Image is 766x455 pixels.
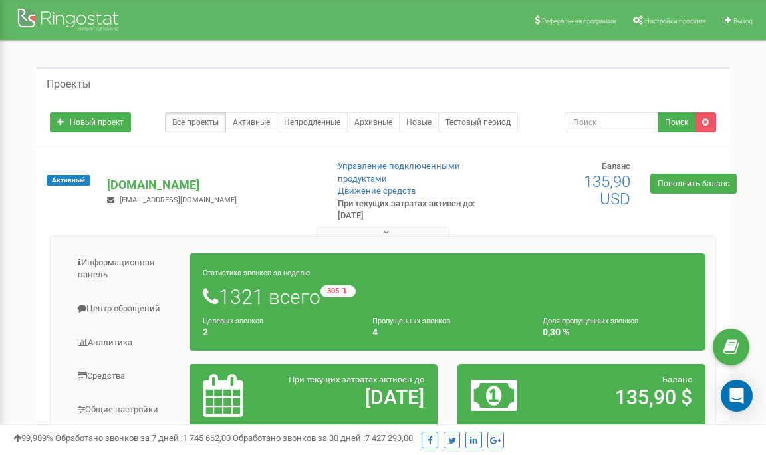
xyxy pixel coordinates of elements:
[338,198,489,222] p: При текущих затратах активен до: [DATE]
[289,375,424,384] span: При текущих затратах активен до
[283,386,424,408] h2: [DATE]
[347,112,400,132] a: Архивные
[13,433,53,443] span: 99,989%
[47,78,90,90] h5: Проекты
[107,176,316,194] p: [DOMAIN_NAME]
[565,112,658,132] input: Поиск
[165,112,226,132] a: Все проекты
[203,317,263,325] small: Целевых звонков
[584,172,630,208] span: 135,90 USD
[47,175,90,186] span: Активный
[183,433,231,443] u: 1 745 662,00
[61,327,190,359] a: Аналитика
[551,386,692,408] h2: 135,90 $
[203,269,310,277] small: Статистика звонков за неделю
[662,375,692,384] span: Баланс
[543,317,638,325] small: Доля пропущенных звонков
[338,161,460,184] a: Управление подключенными продуктами
[372,327,522,337] h4: 4
[225,112,277,132] a: Активные
[438,112,518,132] a: Тестовый период
[203,327,352,337] h4: 2
[61,394,190,426] a: Общие настройки
[645,17,705,25] span: Настройки профиля
[61,247,190,291] a: Информационная панель
[50,112,131,132] a: Новый проект
[542,17,616,25] span: Реферальная программа
[721,380,753,412] div: Open Intercom Messenger
[399,112,439,132] a: Новые
[602,161,630,171] span: Баланс
[233,433,413,443] span: Обработано звонков за 30 дней :
[658,112,696,132] button: Поиск
[543,327,692,337] h4: 0,30 %
[372,317,450,325] small: Пропущенных звонков
[733,17,753,25] span: Выход
[277,112,348,132] a: Непродленные
[203,285,692,308] h1: 1321 всего
[55,433,231,443] span: Обработано звонков за 7 дней :
[320,285,356,297] small: -305
[61,293,190,325] a: Центр обращений
[61,360,190,392] a: Средства
[650,174,737,194] a: Пополнить баланс
[365,433,413,443] u: 7 427 293,00
[338,186,416,196] a: Движение средств
[120,196,237,204] span: [EMAIL_ADDRESS][DOMAIN_NAME]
